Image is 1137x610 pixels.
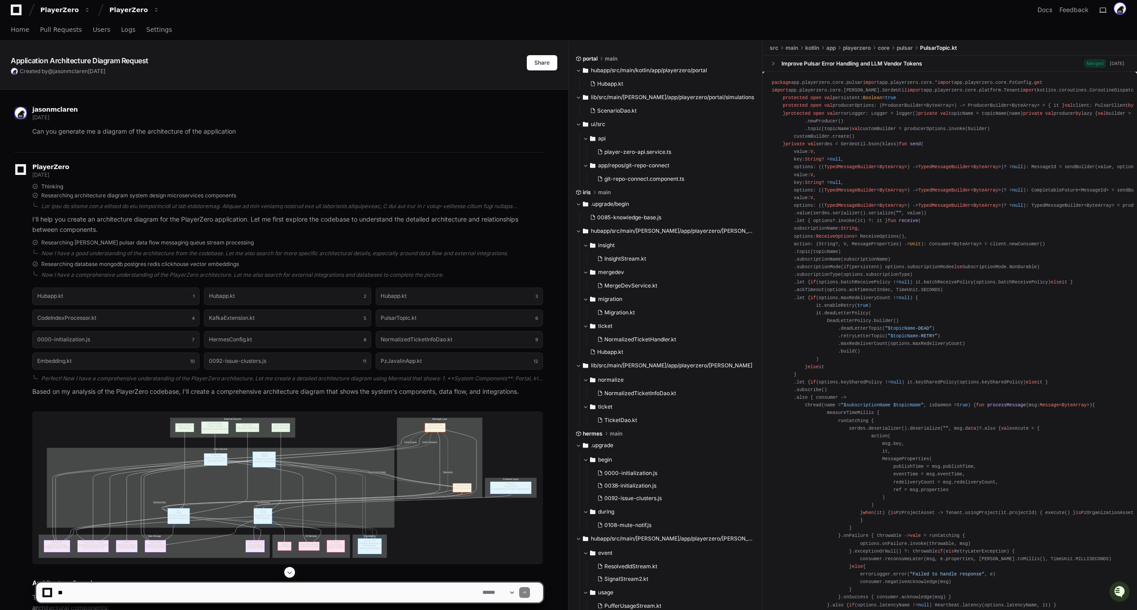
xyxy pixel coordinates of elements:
span: kotlin [805,44,819,52]
span: PulsarTopic.kt [920,44,957,52]
span: "" [943,426,948,431]
button: .upgrade/begin [576,197,756,211]
span: ByteArray [973,187,998,193]
span: V [811,172,813,178]
span: $topicName [888,326,916,331]
span: during [598,508,614,515]
span: insight [598,242,615,249]
span: 0000-initialization.js [604,470,657,477]
span: Home [11,27,29,32]
div: PlayerZero [40,5,79,14]
span: 5 [364,314,366,322]
span: @ [48,68,53,74]
a: Logs [121,20,135,40]
button: Share [527,55,557,70]
span: if [844,264,849,270]
img: ACg8ocL5TA4wPbprI7pSzzIzMXsb0C9TQDc6pph0mRPvknoF9djQXAA=s96-c [1114,2,1126,15]
button: PlayerZero [37,2,94,18]
button: Embedding.kt10 [32,353,200,370]
button: KafkaExtension.kt5 [204,309,371,327]
span: val [1001,426,1009,431]
span: normalize [598,376,624,383]
h1: 0000-initialization.js [37,337,90,342]
span: Hubapp.kt [597,349,623,356]
span: null [1012,203,1023,208]
a: Pull Requests [40,20,82,40]
span: null [1012,164,1023,170]
span: event [598,549,612,557]
span: 0092-issue-clusters.js [604,495,662,502]
span: pulsar [897,44,913,52]
button: hubapp/src/main/[PERSON_NAME]/app/playerzero/[PERSON_NAME] [576,224,756,238]
a: Home [11,20,29,40]
span: package [772,80,791,85]
svg: Directory [590,454,595,465]
button: api [583,131,756,146]
span: Settings [146,27,172,32]
svg: Directory [590,506,595,517]
span: Thinking [41,183,63,190]
span: portal [583,55,598,62]
button: PlayerZero [106,2,163,18]
button: git-repo-connect.component.ts [594,173,751,185]
span: if [811,279,816,285]
span: src [770,44,778,52]
span: null [830,157,841,162]
span: V [811,149,813,154]
span: main [610,430,622,437]
span: [DATE] [88,68,105,74]
span: null [1012,187,1023,193]
span: [DATE] [32,114,49,121]
span: send [910,141,921,147]
h1: Embedding.kt [37,358,72,364]
span: true [957,402,968,408]
button: NormalizedTicketInfoDao.kt [594,387,751,400]
span: ByteArray [1062,402,1086,408]
a: Docs [1037,5,1052,14]
div: Start new chat [30,67,147,76]
svg: Directory [590,133,595,144]
div: Now I have a good understanding of the architecture from the codebase. Let me also search for mor... [41,250,543,257]
button: Start new chat [152,70,163,80]
svg: Directory [590,267,595,278]
h1: PzJavalinApp.kt [381,358,422,364]
span: ticket [598,322,612,330]
span: ReceiveOptions [816,234,855,239]
div: Lor ipsu do sitame con a elitsed do eiu temporincidi ut lab etdoloremag. Aliquae ad min veniamq n... [41,203,543,210]
button: CodeIndexProcessor.kt4 [32,309,200,327]
svg: Directory [590,240,595,251]
span: main [605,55,617,62]
span: Logs [121,27,135,32]
span: by [1128,103,1133,108]
h1: HermesConfig.kt [209,337,252,342]
span: Unit [910,241,921,247]
span: when [863,510,874,515]
p: Can you generate me a diagram of the architecture of the application [32,126,543,137]
span: 9 [535,336,538,343]
span: null [899,295,910,301]
span: jasonmclaren [32,106,78,113]
button: 0092-issue-clusters.js11 [204,353,371,370]
button: insight [583,238,756,253]
span: 4 [192,314,195,322]
h1: Hubapp.kt [37,293,63,299]
svg: Directory [590,294,595,305]
p: I'll help you create an architecture diagram for the PlayerZero application. Let me first explore... [32,214,543,235]
span: api [598,135,606,142]
span: lib/src/main/[PERSON_NAME]/app/playerzero/portal/simulations [591,94,754,101]
span: String [805,180,821,185]
span: 0108-mute-notif.js [604,522,651,529]
span: (msg: < >) [1026,402,1092,408]
span: playerzero [843,44,871,52]
span: V [811,195,813,200]
span: by [1076,111,1081,116]
svg: Directory [590,401,595,412]
h1: 0092-issue-clusters.js [209,358,266,364]
svg: Directory [590,160,595,171]
span: ByteArray [880,164,904,170]
svg: Directory [583,119,588,130]
a: Powered byPylon [63,94,108,101]
span: " -DEAD" [885,326,932,331]
span: private [785,141,805,147]
span: hubapp/src/main/kotlin/app/playerzero/portal [591,67,707,74]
